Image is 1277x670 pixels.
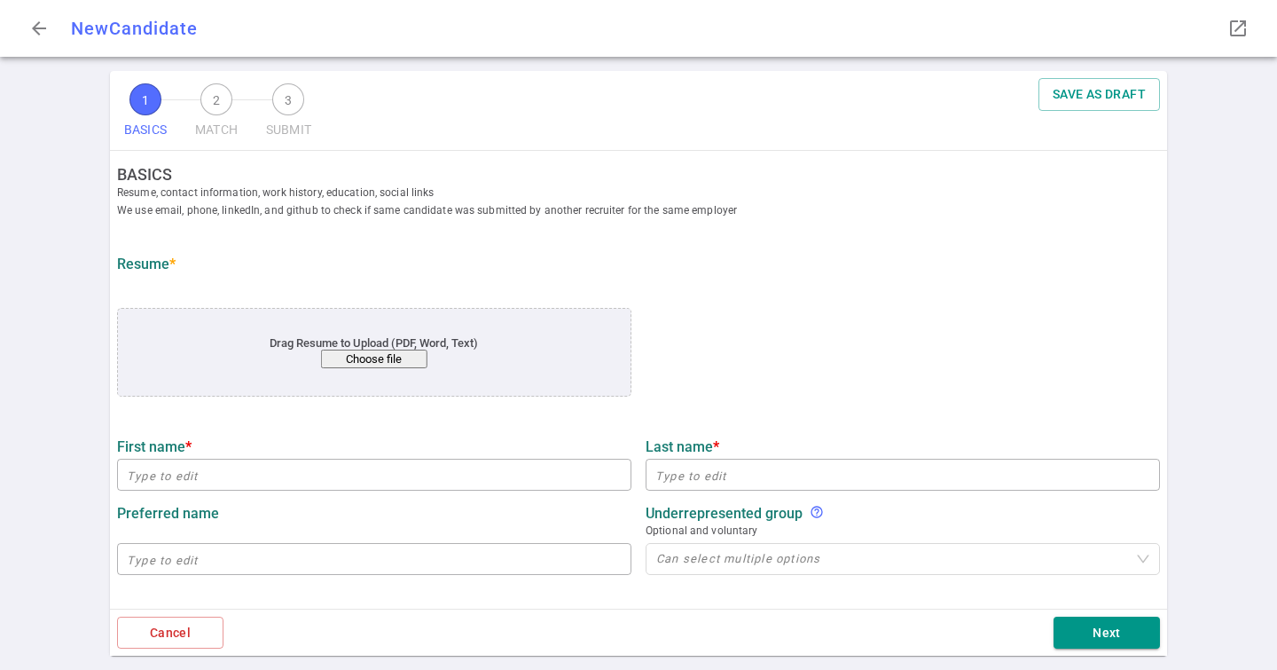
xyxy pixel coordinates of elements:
[321,350,427,368] button: Choose file
[272,83,304,115] span: 3
[117,78,174,150] button: 1BASICS
[117,617,223,650] button: Cancel
[1054,617,1160,650] button: Next
[117,438,631,455] label: First name
[646,438,1160,455] label: Last name
[1227,18,1249,39] span: launch
[21,11,57,46] button: Go back
[117,165,1174,184] strong: BASICS
[646,461,1160,489] input: Type to edit
[124,115,167,145] span: BASICS
[117,461,631,489] input: Type to edit
[1220,11,1256,46] button: Open LinkedIn as a popup
[117,308,631,397] div: application/pdf, application/msword, .pdf, .doc, .docx, .txt
[200,83,232,115] span: 2
[259,78,318,150] button: 3SUBMIT
[117,256,176,272] strong: Resume
[810,505,824,519] i: help_outline
[195,115,238,145] span: MATCH
[117,545,631,573] input: Type to edit
[188,78,245,150] button: 2MATCH
[117,184,1174,219] span: Resume, contact information, work history, education, social links We use email, phone, linkedIn,...
[129,83,161,115] span: 1
[28,18,50,39] span: arrow_back
[266,115,311,145] span: SUBMIT
[646,522,1160,540] span: Optional and voluntary
[117,505,219,522] strong: Preferred name
[169,336,579,368] div: Drag Resume to Upload (PDF, Word, Text)
[810,505,824,522] div: We support diversity and inclusion to create equitable futures and prohibit discrimination and ha...
[71,18,198,39] span: New Candidate
[646,505,803,522] strong: Underrepresented Group
[1038,78,1160,111] button: SAVE AS DRAFT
